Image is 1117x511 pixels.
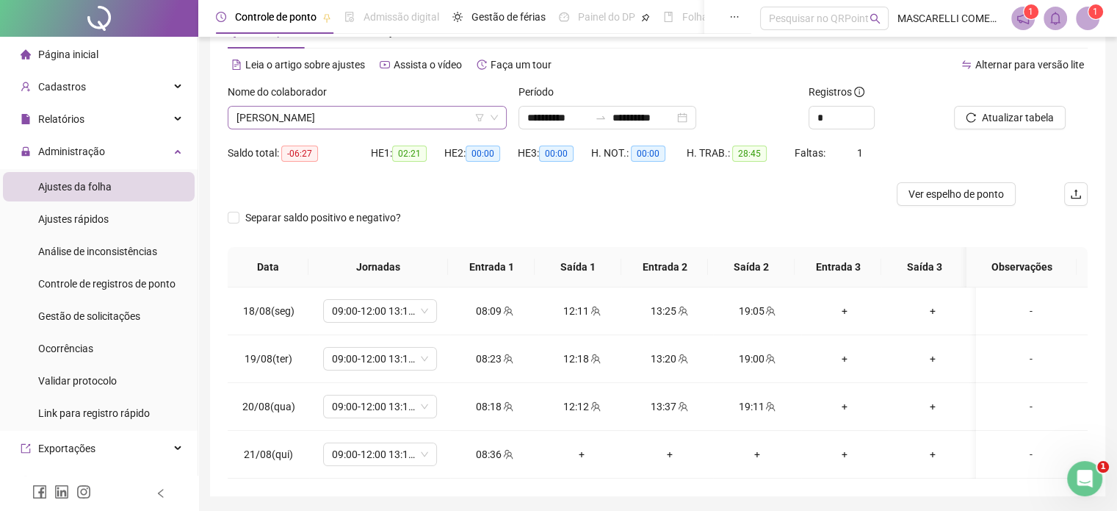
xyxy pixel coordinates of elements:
[394,59,462,71] span: Assista o vídeo
[471,11,546,23] span: Gestão de férias
[32,485,47,499] span: facebook
[978,259,1065,275] span: Observações
[490,113,499,122] span: down
[21,49,31,60] span: home
[591,145,687,162] div: H. NOT.:
[21,443,31,454] span: export
[988,303,1074,319] div: -
[708,247,795,287] th: Saída 2
[38,375,117,387] span: Validar protocolo
[966,112,976,123] span: reload
[595,112,607,124] span: to
[231,60,242,70] span: file-text
[1070,188,1082,200] span: upload
[813,446,877,462] div: +
[641,13,650,22] span: pushpin
[729,12,740,22] span: ellipsis
[954,106,1066,129] button: Atualizar tabela
[539,146,574,162] span: 00:00
[809,84,864,100] span: Registros
[637,399,701,415] div: 13:37
[332,443,428,465] span: 09:00-12:00 13:12-19:00
[795,147,828,159] span: Faltas:
[38,113,84,125] span: Relatórios
[502,354,513,364] span: team
[900,446,964,462] div: +
[38,475,93,487] span: Integrações
[243,305,294,317] span: 18/08(seg)
[908,186,1004,202] span: Ver espelho de ponto
[550,446,614,462] div: +
[676,401,688,412] span: team
[518,84,563,100] label: Período
[38,443,95,454] span: Exportações
[725,446,789,462] div: +
[764,401,776,412] span: team
[462,399,526,415] div: 08:18
[1097,461,1109,473] span: 1
[380,60,390,70] span: youtube
[676,306,688,316] span: team
[462,303,526,319] div: 08:09
[725,351,789,367] div: 19:00
[682,11,776,23] span: Folha de pagamento
[550,303,614,319] div: 12:11
[38,81,86,93] span: Cadastros
[1028,7,1033,17] span: 1
[21,146,31,157] span: lock
[975,59,1084,71] span: Alternar para versão lite
[663,12,673,22] span: book
[550,399,614,415] div: 12:12
[38,310,140,322] span: Gestão de solicitações
[281,146,318,162] span: -06:27
[452,12,463,22] span: sun
[795,247,881,287] th: Entrada 3
[857,147,863,159] span: 1
[38,343,93,354] span: Ocorrências
[216,12,226,22] span: clock-circle
[1088,4,1103,19] sup: Atualize o seu contato no menu Meus Dados
[477,60,487,70] span: history
[900,303,964,319] div: +
[637,446,701,462] div: +
[813,399,877,415] div: +
[462,446,526,462] div: 08:36
[236,107,498,129] span: DOUGLAS FELIPE ALMEIDA SALLES
[764,354,776,364] span: team
[322,13,331,22] span: pushpin
[559,12,569,22] span: dashboard
[961,60,972,70] span: swap
[21,114,31,124] span: file
[637,351,701,367] div: 13:20
[1024,4,1038,19] sup: 1
[235,11,317,23] span: Controle de ponto
[988,351,1074,367] div: -
[988,399,1074,415] div: -
[228,84,336,100] label: Nome do colaborador
[631,146,665,162] span: 00:00
[982,110,1054,126] span: Atualizar tabela
[764,306,776,316] span: team
[732,146,767,162] span: 28:45
[725,303,789,319] div: 19:05
[550,351,614,367] div: 12:18
[966,247,1077,287] th: Observações
[502,449,513,460] span: team
[38,213,109,225] span: Ajustes rápidos
[1016,12,1030,25] span: notification
[1049,12,1062,25] span: bell
[988,446,1074,462] div: -
[637,303,701,319] div: 13:25
[332,300,428,322] span: 09:00-12:00 13:12-19:00
[156,488,166,499] span: left
[595,112,607,124] span: swap-right
[76,485,91,499] span: instagram
[239,210,407,226] span: Separar saldo positivo e negativo?
[900,351,964,367] div: +
[371,145,444,162] div: HE 1:
[535,247,621,287] th: Saída 1
[687,145,794,162] div: H. TRAB.:
[38,407,150,419] span: Link para registro rápido
[725,399,789,415] div: 19:11
[589,401,601,412] span: team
